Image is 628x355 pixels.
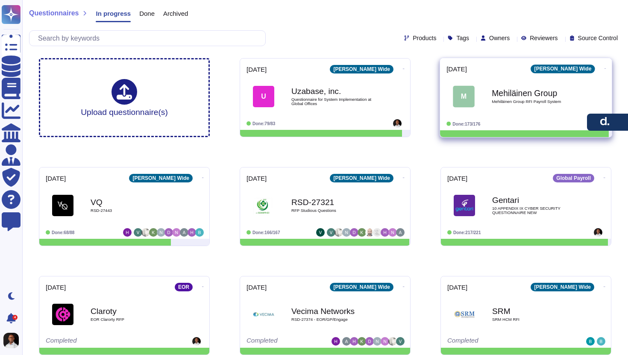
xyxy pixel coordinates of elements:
[594,228,602,237] img: user
[175,283,193,291] div: EOR
[46,337,150,346] div: Completed
[157,228,165,237] img: user
[96,10,131,17] span: In progress
[91,307,176,315] b: Claroty
[396,337,405,346] img: user
[553,174,594,182] div: Global Payroll
[454,195,475,216] img: Logo
[453,85,475,107] div: M
[446,66,467,72] span: [DATE]
[91,198,176,206] b: VQ
[291,208,377,213] span: RFP Studious Questions
[381,228,389,237] img: user
[358,337,366,346] img: user
[373,228,381,237] img: user
[46,284,66,290] span: [DATE]
[327,228,335,237] img: user
[454,304,475,325] img: Logo
[291,87,377,95] b: Uzabase, inc.
[332,337,340,346] img: user
[3,333,19,348] img: user
[247,66,267,73] span: [DATE]
[180,228,188,237] img: user
[447,284,467,290] span: [DATE]
[452,121,480,126] span: Done: 173/176
[492,196,578,204] b: Gentari
[81,79,168,116] div: Upload questionnaire(s)
[365,228,374,237] img: user
[365,337,374,346] img: user
[316,228,325,237] img: user
[492,100,578,104] span: Mehiläinen Group RFI Payroll System
[492,89,578,97] b: Mehiläinen Group
[586,337,595,346] img: user
[247,175,267,182] span: [DATE]
[52,304,73,325] img: Logo
[453,230,481,235] span: Done: 217/221
[247,337,332,346] div: Completed
[530,35,558,41] span: Reviewers
[163,10,188,17] span: Archived
[291,317,377,322] span: RSD-27374 - EOR/GP/Engage
[188,228,196,237] img: user
[492,206,578,214] span: 10 APPENDIX IX CYBER SECURITY QUESTIONNAIRE NEW
[134,228,142,237] img: user
[172,228,181,237] img: user
[91,208,176,213] span: RSD-27443
[456,35,469,41] span: Tags
[531,283,594,291] div: [PERSON_NAME] Wide
[2,331,25,350] button: user
[52,195,73,216] img: Logo
[12,315,18,320] div: 4
[373,337,381,346] img: user
[252,121,275,126] span: Done: 79/83
[489,35,510,41] span: Owners
[149,228,158,237] img: user
[388,337,397,346] img: user
[291,307,377,315] b: Vecima Networks
[29,10,79,17] span: Questionnaires
[531,65,595,73] div: [PERSON_NAME] Wide
[46,175,66,182] span: [DATE]
[578,35,618,41] span: Source Control
[350,337,358,346] img: user
[195,228,204,237] img: user
[52,230,74,235] span: Done: 68/88
[413,35,436,41] span: Products
[123,228,132,237] img: user
[330,174,393,182] div: [PERSON_NAME] Wide
[192,337,201,346] img: user
[381,337,389,346] img: user
[252,230,280,235] span: Done: 166/167
[291,198,377,206] b: RSD-27321
[291,97,377,106] span: Questionnaire for System Implementation at Global Offices
[91,317,176,322] span: EOR Clarorty RFP
[358,228,366,237] img: user
[253,86,274,107] div: U
[129,174,193,182] div: [PERSON_NAME] Wide
[492,317,578,322] span: SRM HCM RFI
[447,337,552,346] div: Completed
[335,228,343,237] img: user
[34,31,265,46] input: Search by keywords
[597,337,605,346] img: user
[253,304,274,325] img: Logo
[342,337,351,346] img: user
[492,307,578,315] b: SRM
[164,228,173,237] img: user
[396,228,405,237] img: user
[342,228,351,237] img: user
[393,119,402,128] img: user
[139,10,155,17] span: Done
[247,284,267,290] span: [DATE]
[141,228,150,237] img: user
[350,228,358,237] img: user
[330,65,393,73] div: [PERSON_NAME] Wide
[330,283,393,291] div: [PERSON_NAME] Wide
[447,175,467,182] span: [DATE]
[388,228,397,237] img: user
[253,195,274,216] img: Logo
